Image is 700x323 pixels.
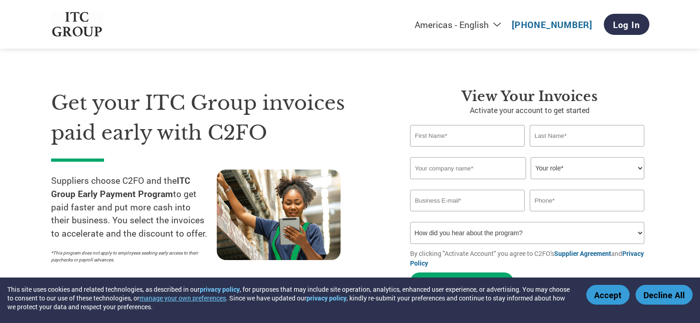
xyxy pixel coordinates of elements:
[307,294,347,302] a: privacy policy
[554,249,611,258] a: Supplier Agreement
[586,285,630,305] button: Accept
[512,19,592,30] a: [PHONE_NUMBER]
[7,285,573,311] div: This site uses cookies and related technologies, as described in our , for purposes that may incl...
[51,175,190,199] strong: ITC Group Early Payment Program
[410,105,649,116] p: Activate your account to get started
[200,285,240,294] a: privacy policy
[530,212,645,218] div: Inavlid Phone Number
[410,249,644,267] a: Privacy Policy
[410,147,525,153] div: Invalid first name or first name is too long
[139,294,226,302] button: manage your own preferences
[410,272,514,291] button: Activate Account
[51,249,208,263] p: *This program does not apply to employees seeking early access to their paychecks or payroll adva...
[51,12,104,37] img: ITC Group
[530,190,645,211] input: Phone*
[530,125,645,147] input: Last Name*
[410,125,525,147] input: First Name*
[51,174,217,240] p: Suppliers choose C2FO and the to get paid faster and put more cash into their business. You selec...
[604,14,649,35] a: Log In
[410,88,649,105] h3: View Your Invoices
[217,170,341,260] img: supply chain worker
[51,88,382,147] h1: Get your ITC Group invoices paid early with C2FO
[531,157,644,179] select: Title/Role
[410,249,649,268] p: By clicking "Activate Account" you agree to C2FO's and
[410,212,525,218] div: Inavlid Email Address
[530,147,645,153] div: Invalid last name or last name is too long
[636,285,693,305] button: Decline All
[410,180,645,186] div: Invalid company name or company name is too long
[410,157,526,179] input: Your company name*
[410,190,525,211] input: Invalid Email format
